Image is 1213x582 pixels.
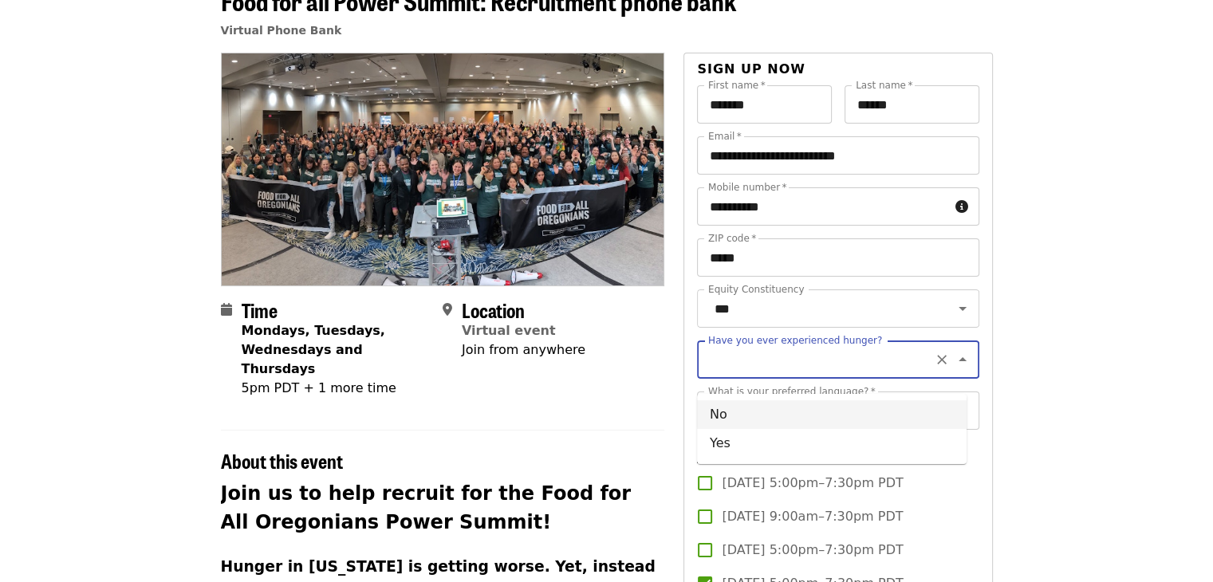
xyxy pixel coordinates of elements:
button: Open [951,297,974,320]
label: ZIP code [708,234,756,243]
label: Mobile number [708,183,786,192]
li: Yes [697,429,967,458]
span: Location [462,296,525,324]
strong: Mondays, Tuesdays, Wednesdays and Thursdays [242,323,385,376]
input: Email [697,136,979,175]
div: 5pm PDT + 1 more time [242,379,430,398]
label: Equity Constituency [708,285,804,294]
span: [DATE] 5:00pm–7:30pm PDT [722,541,903,560]
label: Email [708,132,742,141]
span: About this event [221,446,343,474]
span: [DATE] 9:00am–7:30pm PDT [722,507,903,526]
span: Sign up now [697,61,805,77]
label: First name [708,81,766,90]
button: Close [951,348,974,371]
label: What is your preferred language? [708,387,876,396]
a: Virtual event [462,323,556,338]
span: Time [242,296,278,324]
a: Virtual Phone Bank [221,24,342,37]
i: calendar icon [221,302,232,317]
button: Clear [931,348,953,371]
li: No [697,400,967,429]
span: Join from anywhere [462,342,585,357]
input: ZIP code [697,238,979,277]
input: Last name [845,85,979,124]
i: map-marker-alt icon [443,302,452,317]
input: Mobile number [697,187,948,226]
label: Have you ever experienced hunger? [708,336,882,345]
i: circle-info icon [955,199,968,214]
input: First name [697,85,832,124]
label: Last name [856,81,912,90]
span: [DATE] 5:00pm–7:30pm PDT [722,474,903,493]
h2: Join us to help recruit for the Food for All Oregonians Power Summit! [221,479,665,537]
img: Food for all Power Summit: Recruitment phone bank organized by Oregon Food Bank [222,53,664,285]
